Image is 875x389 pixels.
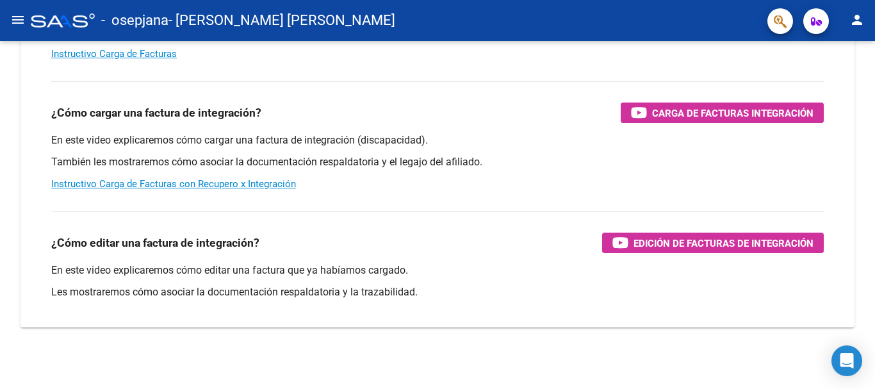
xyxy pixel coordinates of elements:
[51,178,296,190] a: Instructivo Carga de Facturas con Recupero x Integración
[849,12,865,28] mat-icon: person
[621,103,824,123] button: Carga de Facturas Integración
[652,105,814,121] span: Carga de Facturas Integración
[168,6,395,35] span: - [PERSON_NAME] [PERSON_NAME]
[51,104,261,122] h3: ¿Cómo cargar una factura de integración?
[51,234,259,252] h3: ¿Cómo editar una factura de integración?
[51,155,824,169] p: También les mostraremos cómo asociar la documentación respaldatoria y el legajo del afiliado.
[831,345,862,376] div: Open Intercom Messenger
[101,6,168,35] span: - osepjana
[51,133,824,147] p: En este video explicaremos cómo cargar una factura de integración (discapacidad).
[10,12,26,28] mat-icon: menu
[634,235,814,251] span: Edición de Facturas de integración
[51,48,177,60] a: Instructivo Carga de Facturas
[51,285,824,299] p: Les mostraremos cómo asociar la documentación respaldatoria y la trazabilidad.
[51,263,824,277] p: En este video explicaremos cómo editar una factura que ya habíamos cargado.
[602,233,824,253] button: Edición de Facturas de integración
